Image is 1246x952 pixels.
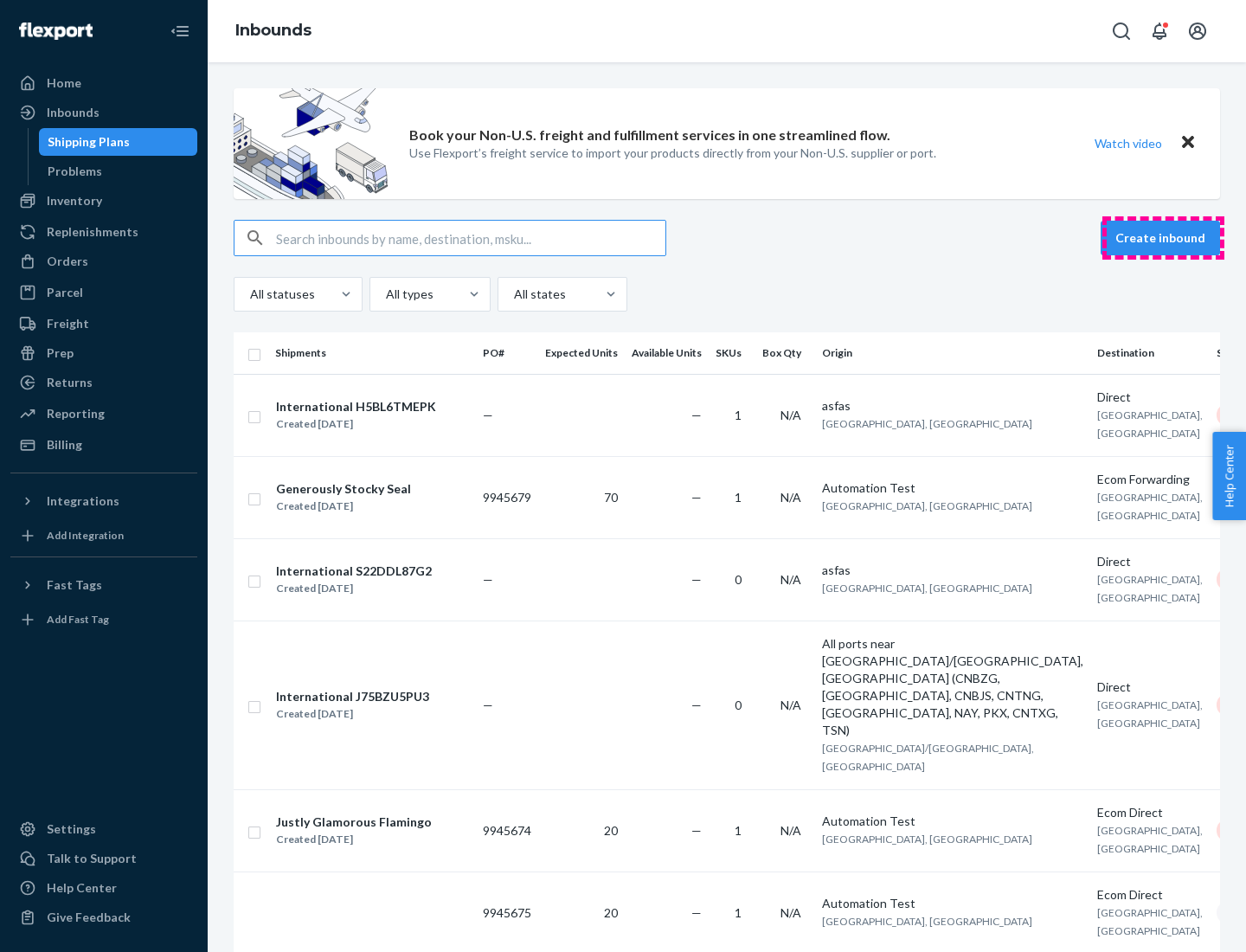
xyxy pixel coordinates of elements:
a: Home [10,69,197,97]
a: Add Integration [10,522,197,550]
div: Direct [1097,553,1203,570]
div: Shipping Plans [48,133,130,151]
div: Inbounds [47,104,100,121]
a: Problems [39,158,198,185]
span: [GEOGRAPHIC_DATA], [GEOGRAPHIC_DATA] [822,417,1032,430]
a: Orders [10,248,197,275]
a: Billing [10,431,197,459]
span: — [483,698,493,712]
div: International H5BL6TMEPK [276,398,436,415]
a: Add Fast Tag [10,606,197,634]
div: Automation Test [822,479,1083,497]
div: Created [DATE] [276,831,432,848]
td: 9945679 [476,456,538,538]
div: Generously Stocky Seal [276,480,411,498]
span: [GEOGRAPHIC_DATA], [GEOGRAPHIC_DATA] [822,499,1032,512]
div: Ecom Direct [1097,886,1203,904]
button: Open Search Box [1104,14,1139,48]
div: Integrations [47,492,119,510]
span: [GEOGRAPHIC_DATA], [GEOGRAPHIC_DATA] [822,833,1032,846]
span: [GEOGRAPHIC_DATA], [GEOGRAPHIC_DATA] [1097,698,1203,730]
div: International J75BZU5PU3 [276,688,429,705]
span: 20 [604,905,618,920]
span: [GEOGRAPHIC_DATA], [GEOGRAPHIC_DATA] [1097,491,1203,522]
a: Inbounds [235,21,311,40]
span: N/A [780,490,801,505]
div: Reporting [47,405,105,422]
div: Ecom Direct [1097,804,1203,821]
span: [GEOGRAPHIC_DATA], [GEOGRAPHIC_DATA] [822,582,1032,595]
div: Prep [47,344,74,362]
span: — [691,490,702,505]
td: 9945674 [476,789,538,872]
a: Reporting [10,400,197,428]
button: Open notifications [1142,14,1177,48]
button: Give Feedback [10,904,197,931]
span: — [691,572,702,587]
div: Add Fast Tag [47,612,109,627]
th: Origin [815,332,1090,374]
span: [GEOGRAPHIC_DATA], [GEOGRAPHIC_DATA] [1097,408,1203,440]
div: Help Center [47,879,117,897]
div: Automation Test [822,813,1083,830]
a: Shipping Plans [39,128,198,156]
div: Justly Glamorous Flamingo [276,814,432,831]
th: PO# [476,332,538,374]
span: 0 [735,572,742,587]
span: — [483,572,493,587]
div: Give Feedback [47,909,131,926]
th: Expected Units [538,332,625,374]
div: Settings [47,820,96,838]
span: 1 [735,905,742,920]
span: 20 [604,823,618,838]
a: Inventory [10,187,197,215]
a: Prep [10,339,197,367]
span: — [691,823,702,838]
div: Created [DATE] [276,498,411,515]
input: All statuses [248,286,250,303]
span: 1 [735,490,742,505]
button: Watch video [1083,131,1173,156]
span: 1 [735,408,742,422]
div: Home [47,74,81,92]
div: Inventory [47,192,102,209]
input: All types [384,286,386,303]
ol: breadcrumbs [222,6,325,56]
th: Box Qty [755,332,815,374]
span: — [691,698,702,712]
p: Use Flexport’s freight service to import your products directly from your Non-U.S. supplier or port. [409,145,936,162]
span: [GEOGRAPHIC_DATA], [GEOGRAPHIC_DATA] [822,915,1032,928]
span: — [691,408,702,422]
span: — [691,905,702,920]
div: asfas [822,562,1083,579]
span: N/A [780,572,801,587]
th: Shipments [268,332,476,374]
button: Help Center [1212,432,1246,520]
div: Created [DATE] [276,415,436,433]
span: [GEOGRAPHIC_DATA], [GEOGRAPHIC_DATA] [1097,824,1203,855]
div: Created [DATE] [276,580,432,597]
img: Flexport logo [19,23,93,40]
div: Add Integration [47,528,124,543]
a: Replenishments [10,218,197,246]
span: 0 [735,698,742,712]
p: Book your Non-U.S. freight and fulfillment services in one streamlined flow. [409,125,890,145]
div: Billing [47,436,82,453]
span: 1 [735,823,742,838]
span: [GEOGRAPHIC_DATA], [GEOGRAPHIC_DATA] [1097,573,1203,604]
span: N/A [780,905,801,920]
div: International S22DDL87G2 [276,563,432,580]
div: Fast Tags [47,576,102,594]
div: Created [DATE] [276,705,429,723]
div: Parcel [47,284,83,301]
a: Help Center [10,874,197,902]
th: Available Units [625,332,709,374]
input: Search inbounds by name, destination, msku... [276,221,665,255]
div: Direct [1097,679,1203,696]
span: [GEOGRAPHIC_DATA], [GEOGRAPHIC_DATA] [1097,906,1203,937]
a: Settings [10,815,197,843]
span: N/A [780,408,801,422]
div: Direct [1097,389,1203,406]
span: N/A [780,698,801,712]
